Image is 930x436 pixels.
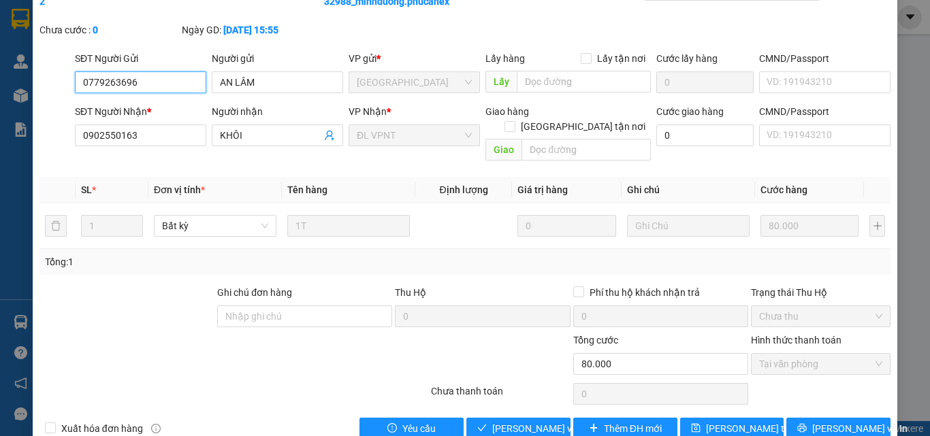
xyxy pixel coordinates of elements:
span: [PERSON_NAME] và In [812,421,908,436]
label: Ghi chú đơn hàng [217,287,292,298]
span: Giao hàng [485,106,529,117]
span: Giá trị hàng [517,184,568,195]
span: exclamation-circle [387,423,397,434]
label: Hình thức thanh toán [751,335,841,346]
span: save [691,423,701,434]
span: Xuất hóa đơn hàng [56,421,148,436]
div: Ngày GD: [182,22,321,37]
div: Tổng: 1 [45,254,360,269]
span: Cước hàng [760,184,807,195]
input: VD: Bàn, Ghế [287,215,410,237]
span: printer [797,423,807,434]
span: Giao [485,139,522,161]
label: Cước giao hàng [656,106,724,117]
div: CMND/Passport [759,104,891,119]
b: [DATE] 15:55 [223,24,278,35]
span: Tại văn phòng [759,354,882,374]
span: Tên hàng [287,184,327,195]
button: delete [45,215,67,237]
input: 0 [760,215,859,237]
div: SĐT Người Nhận [75,104,206,119]
input: Cước giao hàng [656,124,754,146]
span: [PERSON_NAME] và Giao hàng [492,421,623,436]
span: ĐL Quận 5 [357,72,472,93]
div: Chưa cước : [39,22,179,37]
span: Lấy [485,71,517,93]
span: Thêm ĐH mới [604,421,662,436]
div: Người gửi [212,51,343,66]
button: plus [869,215,885,237]
label: Cước lấy hàng [656,53,718,64]
input: Dọc đường [517,71,651,93]
div: SĐT Người Gửi [75,51,206,66]
span: plus [589,423,598,434]
div: VP gửi [349,51,480,66]
span: SL [81,184,92,195]
span: VP Nhận [349,106,387,117]
span: Lấy tận nơi [592,51,651,66]
span: Yêu cầu [402,421,436,436]
div: Trạng thái Thu Hộ [751,285,891,300]
input: Ghi chú đơn hàng [217,305,392,327]
span: Bất kỳ [162,216,268,236]
span: Thu Hộ [395,287,426,298]
input: Ghi Chú [627,215,750,237]
div: Chưa thanh toán [430,384,572,407]
th: Ghi chú [622,177,755,203]
span: [GEOGRAPHIC_DATA] tận nơi [515,119,651,134]
span: Lấy hàng [485,53,525,64]
span: check [477,423,487,434]
span: Định lượng [439,184,487,195]
b: 0 [93,24,98,35]
div: CMND/Passport [759,51,891,66]
div: Người nhận [212,104,343,119]
input: Cước lấy hàng [656,71,754,93]
span: user-add [324,130,335,141]
span: Chưa thu [759,306,882,326]
span: ĐL VPNT [357,125,472,146]
span: Tổng cước [573,335,618,346]
span: info-circle [151,424,161,433]
span: Phí thu hộ khách nhận trả [584,285,705,300]
input: Dọc đường [522,139,651,161]
span: [PERSON_NAME] thay đổi [706,421,815,436]
span: Đơn vị tính [154,184,205,195]
input: 0 [517,215,615,237]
